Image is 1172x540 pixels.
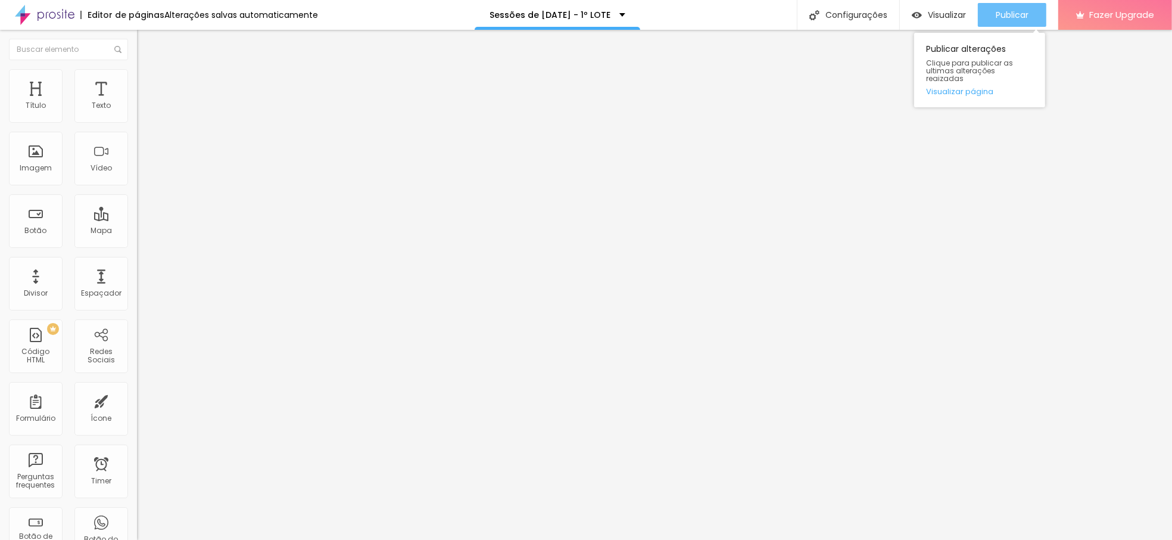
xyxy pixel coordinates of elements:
[809,10,819,20] img: Icone
[91,164,112,172] div: Vídeo
[9,39,128,60] input: Buscar elemento
[12,473,59,490] div: Perguntas frequentes
[24,289,48,297] div: Divisor
[926,59,1033,83] span: Clique para publicar as ultimas alterações reaizadas
[928,10,966,20] span: Visualizar
[26,101,46,110] div: Título
[16,414,55,423] div: Formulário
[91,414,112,423] div: Ícone
[978,3,1046,27] button: Publicar
[114,46,121,53] img: Icone
[77,347,124,365] div: Redes Sociais
[12,347,59,365] div: Código HTML
[914,33,1045,107] div: Publicar alterações
[490,11,610,19] p: Sessões de [DATE] - 1º LOTE
[91,477,111,485] div: Timer
[1089,10,1154,20] span: Fazer Upgrade
[91,226,112,235] div: Mapa
[20,164,52,172] div: Imagem
[164,11,318,19] div: Alterações salvas automaticamente
[80,11,164,19] div: Editor de páginas
[81,289,121,297] div: Espaçador
[912,10,922,20] img: view-1.svg
[25,226,47,235] div: Botão
[137,30,1172,540] iframe: Editor
[996,10,1028,20] span: Publicar
[92,101,111,110] div: Texto
[900,3,978,27] button: Visualizar
[926,88,1033,95] a: Visualizar página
